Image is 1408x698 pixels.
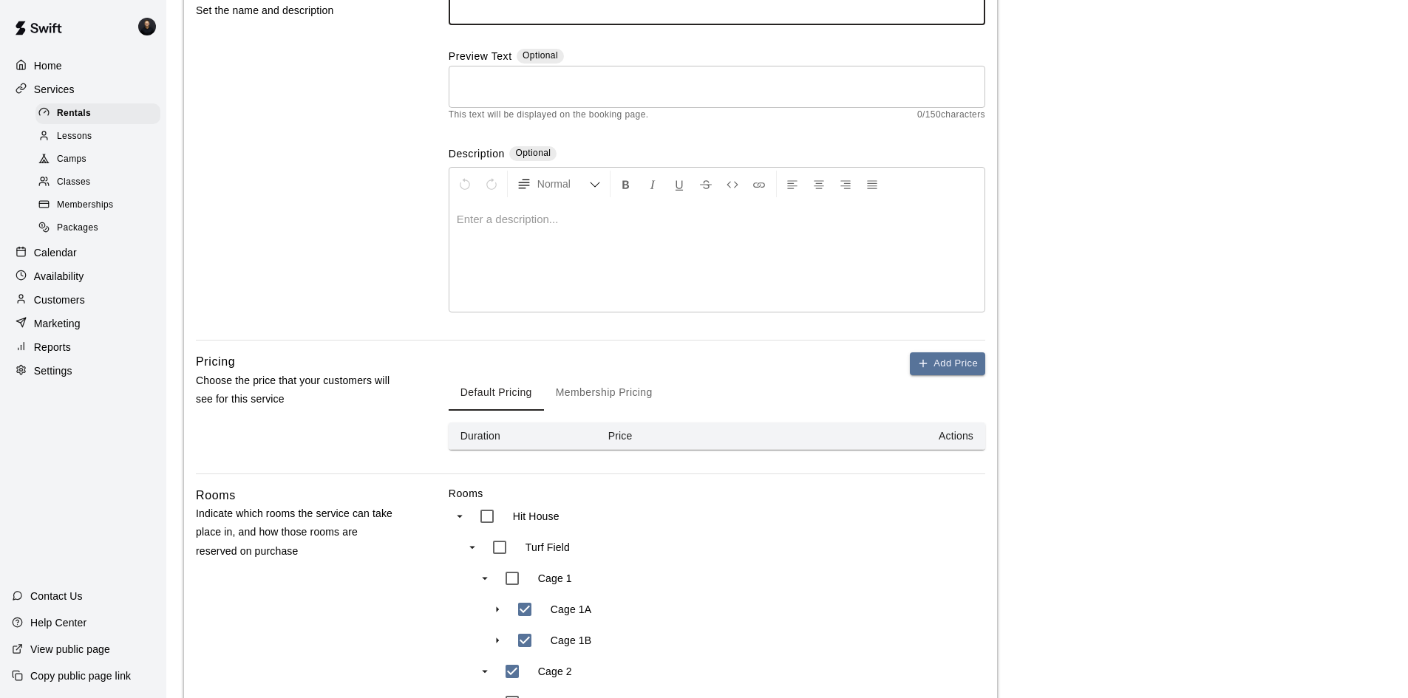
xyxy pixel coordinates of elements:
[138,18,156,35] img: Gregory Lewandoski
[667,171,692,197] button: Format Underline
[806,171,831,197] button: Center Align
[744,422,985,450] th: Actions
[12,78,154,100] a: Services
[30,668,131,683] p: Copy public page link
[746,171,772,197] button: Insert Link
[551,633,592,648] p: Cage 1B
[57,106,91,121] span: Rentals
[35,103,160,124] div: Rentals
[523,50,558,61] span: Optional
[196,372,401,408] p: Choose the price that your customers will see for this service
[720,171,745,197] button: Insert Code
[449,108,649,123] span: This text will be displayed on the booking page.
[537,177,589,191] span: Normal
[833,171,858,197] button: Right Align
[917,108,985,123] span: 0 / 150 characters
[196,352,235,372] h6: Pricing
[12,55,154,77] a: Home
[35,172,160,193] div: Classes
[12,336,154,358] a: Reports
[57,129,92,144] span: Lessons
[196,486,236,505] h6: Rooms
[12,289,154,311] a: Customers
[526,540,570,555] p: Turf Field
[135,12,166,41] div: Gregory Lewandoski
[449,375,544,411] button: Default Pricing
[449,422,596,450] th: Duration
[538,664,572,679] p: Cage 2
[538,571,572,586] p: Cage 1
[12,242,154,264] a: Calendar
[515,148,551,158] span: Optional
[196,504,401,561] p: Indicate which rooms the service can take place in, and how those rooms are reserved on purchase
[57,152,86,167] span: Camps
[693,171,718,197] button: Format Strikethrough
[34,245,77,260] p: Calendar
[35,195,160,216] div: Memberships
[860,171,885,197] button: Justify Align
[513,509,560,524] p: Hit House
[34,340,71,355] p: Reports
[196,1,401,20] p: Set the name and description
[35,149,160,170] div: Camps
[544,375,664,411] button: Membership Pricing
[479,171,504,197] button: Redo
[35,194,166,217] a: Memberships
[30,589,83,603] p: Contact Us
[57,221,98,236] span: Packages
[12,312,154,335] a: Marketing
[30,615,86,630] p: Help Center
[34,82,75,97] p: Services
[35,102,166,125] a: Rentals
[613,171,639,197] button: Format Bold
[449,146,505,163] label: Description
[57,198,113,213] span: Memberships
[511,171,607,197] button: Formatting Options
[449,486,985,501] label: Rooms
[452,171,477,197] button: Undo
[35,125,166,148] a: Lessons
[449,49,512,66] label: Preview Text
[780,171,805,197] button: Left Align
[34,58,62,73] p: Home
[12,360,154,382] a: Settings
[640,171,665,197] button: Format Italics
[30,642,110,657] p: View public page
[35,217,166,240] a: Packages
[34,363,72,378] p: Settings
[35,171,166,194] a: Classes
[910,352,985,375] button: Add Price
[34,292,85,307] p: Customers
[34,269,84,284] p: Availability
[551,602,592,617] p: Cage 1A
[34,316,81,331] p: Marketing
[35,218,160,239] div: Packages
[35,126,160,147] div: Lessons
[596,422,744,450] th: Price
[35,148,166,171] a: Camps
[57,175,90,190] span: Classes
[12,265,154,287] a: Availability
